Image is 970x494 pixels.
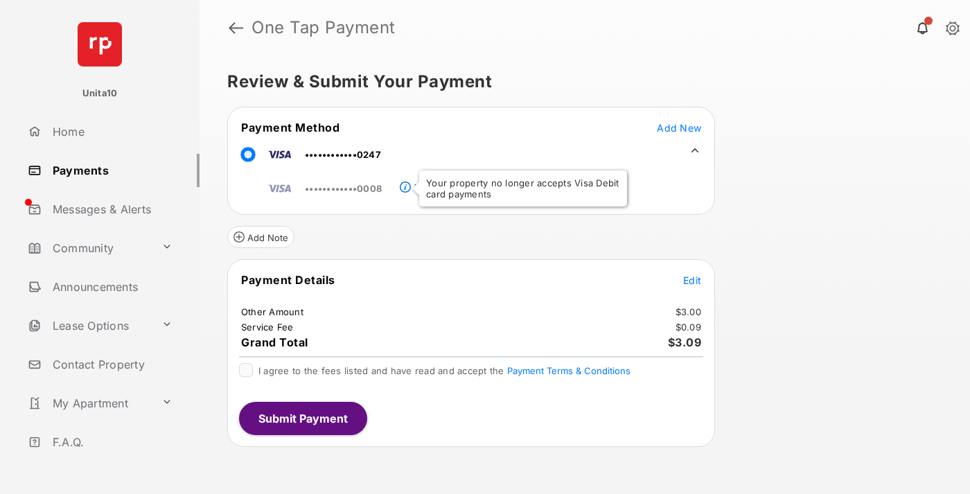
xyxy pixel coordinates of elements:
[22,387,156,420] a: My Apartment
[22,115,200,148] a: Home
[683,274,701,286] span: Edit
[227,226,294,248] button: Add Note
[240,321,294,333] td: Service Fee
[22,154,200,187] a: Payments
[240,306,304,318] td: Other Amount
[419,170,627,206] div: Your property no longer accepts Visa Debit card payments
[668,335,702,349] span: $3.09
[22,348,200,381] a: Contact Property
[82,87,118,100] p: Unita10
[675,306,702,318] td: $3.00
[227,73,931,90] h5: Review & Submit Your Payment
[305,149,381,160] span: ••••••••••••0247
[22,231,156,265] a: Community
[22,309,156,342] a: Lease Options
[305,183,382,194] span: ••••••••••••0008
[239,402,367,435] button: Submit Payment
[78,22,122,67] img: svg+xml;base64,PHN2ZyB4bWxucz0iaHR0cDovL3d3dy53My5vcmcvMjAwMC9zdmciIHdpZHRoPSI2NCIgaGVpZ2h0PSI2NC...
[22,425,200,459] a: F.A.Q.
[241,335,308,349] span: Grand Total
[252,19,396,36] strong: One Tap Payment
[507,365,630,376] button: I agree to the fees listed and have read and accept the
[22,193,200,226] a: Messages & Alerts
[683,273,701,287] button: Edit
[241,273,335,287] span: Payment Details
[258,365,630,376] span: I agree to the fees listed and have read and accept the
[411,171,527,195] a: Payment Method Unavailable
[657,122,701,134] span: Add New
[241,121,339,134] span: Payment Method
[675,321,702,333] td: $0.09
[657,121,701,134] button: Add New
[22,270,200,303] a: Announcements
